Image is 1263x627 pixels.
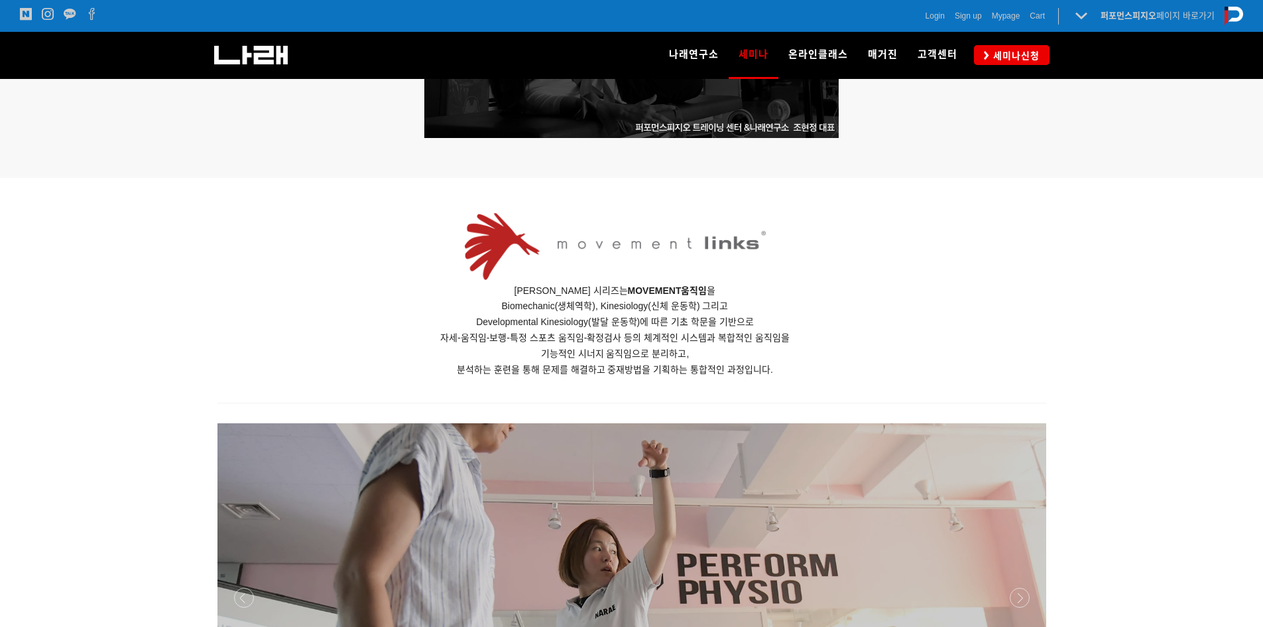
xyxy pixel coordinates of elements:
a: 세미나신청 [974,45,1050,64]
a: 온라인클래스 [778,32,858,78]
span: 자세-움직임-보행-특정 스포츠 움직임-확정검사 등의 체계적인 시스템과 복합적인 움직임을 [440,332,790,343]
a: 세미나 [729,32,778,78]
a: 나래연구소 [659,32,729,78]
a: Login [926,9,945,23]
img: 5cb64c9483fa4.png [465,213,766,279]
a: 퍼포먼스피지오페이지 바로가기 [1101,11,1215,21]
a: Mypage [992,9,1020,23]
a: 고객센터 [908,32,967,78]
span: 세미나 [739,44,768,65]
strong: 퍼포먼스피지오 [1101,11,1156,21]
span: 기능적인 시너지 움직임으로 분리하고, [541,348,690,359]
span: 분석하는 훈련을 통해 문제를 해결하고 중재방법을 기획하는 통합적인 과정입니다. [457,364,773,375]
a: Cart [1030,9,1045,23]
a: 매거진 [858,32,908,78]
strong: 움직임 [681,285,707,296]
span: Biomechanic(생체역학), Kinesiology(신체 운동학) 그리고 [502,301,729,311]
span: 세미나신청 [989,49,1040,62]
span: 매거진 [868,48,898,60]
strong: MOVEMENT [628,285,682,296]
span: 고객센터 [918,48,957,60]
span: [PERSON_NAME] 시리즈는 을 [514,285,716,296]
span: Developmental Kinesiology(발달 운동학)에 따른 기초 학문을 기반으로 [476,316,754,327]
span: 나래연구소 [669,48,719,60]
a: Sign up [955,9,982,23]
span: 온라인클래스 [788,48,848,60]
